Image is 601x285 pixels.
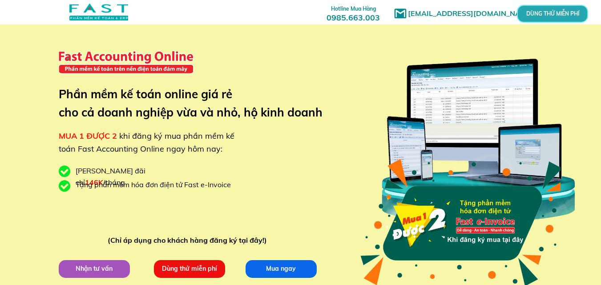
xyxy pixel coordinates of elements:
[331,5,376,12] span: Hotline Mua Hàng
[59,131,234,154] span: khi đăng ký mua phần mềm kế toán Fast Accounting Online ngay hôm nay:
[317,3,390,22] h3: 0985.663.003
[153,260,225,277] p: Dùng thử miễn phí
[108,235,271,246] div: (Chỉ áp dụng cho khách hàng đăng ký tại đây!)
[85,178,103,187] span: 146K
[245,260,316,277] p: Mua ngay
[59,131,117,141] span: MUA 1 ĐƯỢC 2
[76,165,191,188] div: [PERSON_NAME] đãi chỉ /tháng
[76,179,238,191] div: Tặng phần mềm hóa đơn điện tử Fast e-Invoice
[542,12,563,16] p: DÙNG THỬ MIỄN PHÍ
[58,260,129,277] p: Nhận tư vấn
[408,8,539,20] h1: [EMAIL_ADDRESS][DOMAIN_NAME]
[59,85,336,122] h3: Phần mềm kế toán online giá rẻ cho cả doanh nghiệp vừa và nhỏ, hộ kinh doanh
